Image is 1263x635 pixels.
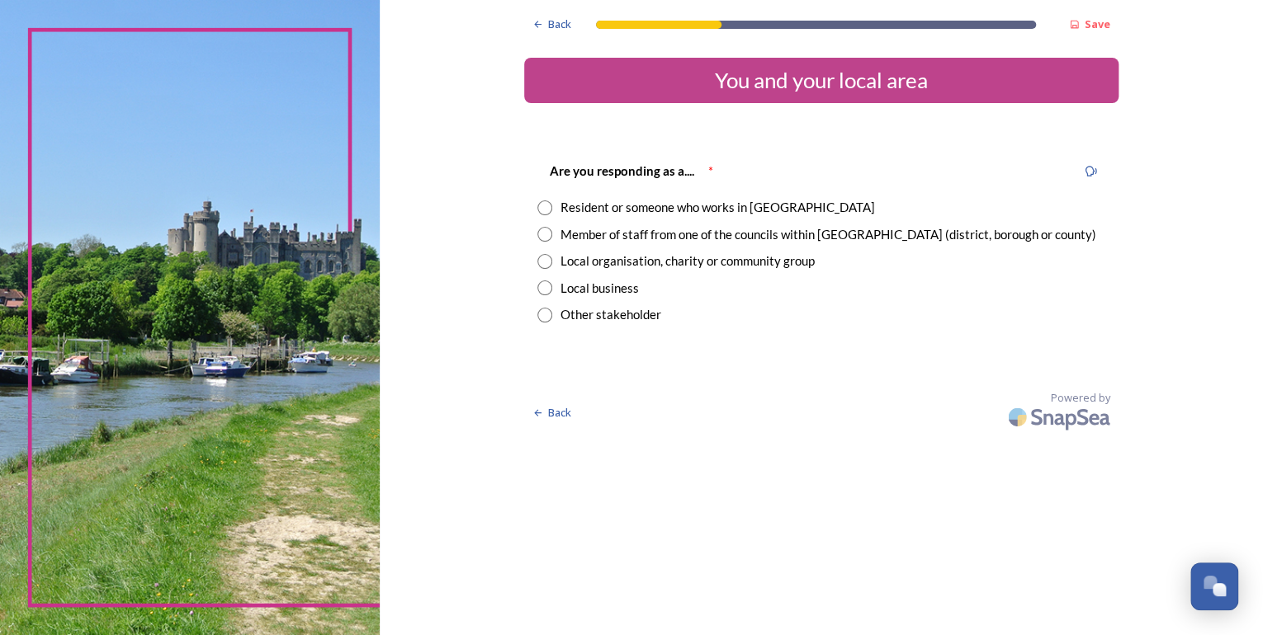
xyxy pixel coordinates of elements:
[531,64,1112,96] div: You and your local area
[1051,390,1110,406] span: Powered by
[550,163,694,178] strong: Are you responding as a....
[561,252,815,270] div: Local organisation, charity or community group
[561,198,875,217] div: Resident or someone who works in [GEOGRAPHIC_DATA]
[548,405,571,421] span: Back
[1003,397,1119,436] img: SnapSea Logo
[548,16,571,32] span: Back
[1190,562,1238,610] button: Open Chat
[561,305,661,324] div: Other stakeholder
[561,279,639,298] div: Local business
[1085,16,1110,31] strong: Save
[561,225,1096,244] div: Member of staff from one of the councils within [GEOGRAPHIC_DATA] (district, borough or county)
